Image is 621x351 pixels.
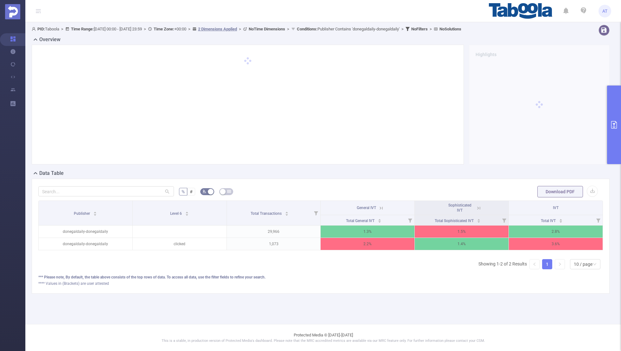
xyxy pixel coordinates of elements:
[186,27,192,31] span: >
[39,169,64,177] h2: Data Table
[185,211,189,213] i: icon: caret-up
[533,262,536,266] i: icon: left
[541,219,557,223] span: Total IVT
[406,215,414,225] i: Filter menu
[411,27,428,31] b: No Filters
[93,211,97,214] div: Sort
[297,27,317,31] b: Conditions :
[357,206,376,210] span: General IVT
[555,259,565,269] li: Next Page
[185,213,189,215] i: icon: caret-down
[93,213,97,215] i: icon: caret-down
[559,218,563,222] div: Sort
[378,218,381,222] div: Sort
[593,262,597,267] i: icon: down
[38,274,603,280] div: *** Please note, By default, the table above consists of the top rows of data. To access all data...
[415,238,509,250] p: 1.4%
[477,218,481,220] i: icon: caret-up
[227,189,231,193] i: icon: table
[37,27,45,31] b: PID:
[285,211,288,213] i: icon: caret-up
[559,218,562,220] i: icon: caret-up
[558,262,562,266] i: icon: right
[553,206,559,210] span: IVT
[5,4,20,19] img: Protected Media
[321,226,414,238] p: 1.3%
[133,238,227,250] p: clicked
[39,238,132,250] p: donegaldaily-donegaldaily
[185,211,189,214] div: Sort
[182,189,185,194] span: %
[227,226,321,238] p: 29,966
[74,211,91,216] span: Publisher
[378,220,381,222] i: icon: caret-down
[251,211,283,216] span: Total Transactions
[415,226,509,238] p: 1.5%
[428,27,434,31] span: >
[93,211,97,213] i: icon: caret-up
[346,219,375,223] span: Total General IVT
[39,226,132,238] p: donegaldaily-donegaldaily
[602,5,607,17] span: AT
[237,27,243,31] span: >
[227,238,321,250] p: 1,073
[71,27,94,31] b: Time Range:
[170,211,183,216] span: Level 6
[559,220,562,222] i: icon: caret-down
[142,27,148,31] span: >
[41,338,605,344] p: This is a stable, in production version of Protected Media's dashboard. Please note that the MRC ...
[321,238,414,250] p: 2.2%
[400,27,406,31] span: >
[25,324,621,351] footer: Protected Media © [DATE]-[DATE]
[32,27,37,31] i: icon: user
[297,27,400,31] span: Publisher Contains 'donegaldaily-donegaldaily'
[38,281,603,286] div: **** Values in (Brackets) are user attested
[285,211,289,214] div: Sort
[477,218,481,222] div: Sort
[594,215,603,225] i: Filter menu
[285,213,288,215] i: icon: caret-down
[59,27,65,31] span: >
[39,36,61,43] h2: Overview
[537,186,583,197] button: Download PDF
[478,259,527,269] li: Showing 1-2 of 2 Results
[509,226,603,238] p: 2.8%
[38,186,174,196] input: Search...
[202,189,206,193] i: icon: bg-colors
[529,259,540,269] li: Previous Page
[542,259,552,269] a: 1
[574,259,592,269] div: 10 / page
[190,189,193,194] span: #
[154,27,174,31] b: Time Zone:
[509,238,603,250] p: 3.6%
[32,27,461,31] span: Taboola [DATE] 00:00 - [DATE] 23:59 +00:00
[285,27,291,31] span: >
[500,215,509,225] i: Filter menu
[198,27,237,31] u: 2 Dimensions Applied
[249,27,285,31] b: No Time Dimensions
[378,218,381,220] i: icon: caret-up
[311,201,320,225] i: Filter menu
[435,219,475,223] span: Total Sophisticated IVT
[439,27,461,31] b: No Solutions
[448,203,471,213] span: Sophisticated IVT
[477,220,481,222] i: icon: caret-down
